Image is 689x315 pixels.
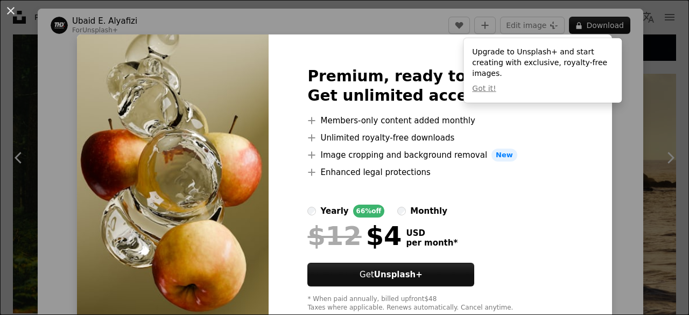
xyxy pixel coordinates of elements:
[307,207,316,215] input: yearly66%off
[307,149,573,162] li: Image cropping and background removal
[307,263,474,286] button: GetUnsplash+
[491,149,517,162] span: New
[307,295,573,312] div: * When paid annually, billed upfront $48 Taxes where applicable. Renews automatically. Cancel any...
[307,222,361,250] span: $12
[307,114,573,127] li: Members-only content added monthly
[353,205,385,218] div: 66% off
[410,205,447,218] div: monthly
[307,67,573,106] h2: Premium, ready to use images. Get unlimited access.
[307,166,573,179] li: Enhanced legal protections
[472,83,496,94] button: Got it!
[397,207,406,215] input: monthly
[374,270,423,279] strong: Unsplash+
[307,131,573,144] li: Unlimited royalty-free downloads
[463,38,622,103] div: Upgrade to Unsplash+ and start creating with exclusive, royalty-free images.
[406,228,458,238] span: USD
[320,205,348,218] div: yearly
[406,238,458,248] span: per month *
[307,222,402,250] div: $4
